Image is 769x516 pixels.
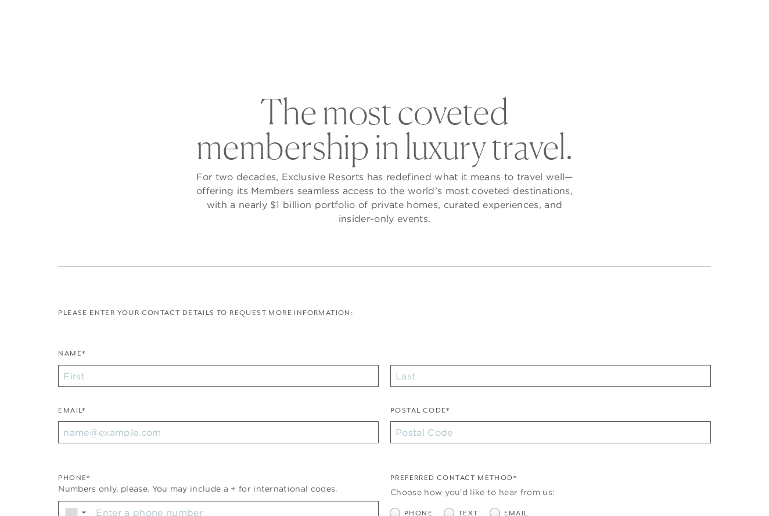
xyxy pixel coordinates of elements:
h2: The most coveted membership in luxury travel. [193,94,576,164]
input: name@example.com [58,421,379,443]
label: Name* [58,348,85,365]
label: Postal Code* [390,405,450,422]
a: Membership [357,37,429,71]
span: ▼ [80,509,88,516]
div: Choose how you'd like to hear from us: [390,486,711,499]
legend: Preferred Contact Method* [390,472,517,489]
div: Numbers only, please. You may include a + for international codes. [58,483,379,495]
label: Email* [58,405,85,422]
div: Phone* [58,472,379,483]
a: Community [447,37,518,71]
a: Get Started [33,13,83,23]
input: Last [390,365,711,387]
p: For two decades, Exclusive Resorts has redefined what it means to travel well—offering its Member... [193,170,576,225]
input: Postal Code [390,421,711,443]
a: The Collection [251,37,340,71]
input: First [58,365,379,387]
p: Please enter your contact details to request more information: [58,307,710,318]
a: Member Login [649,13,706,23]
